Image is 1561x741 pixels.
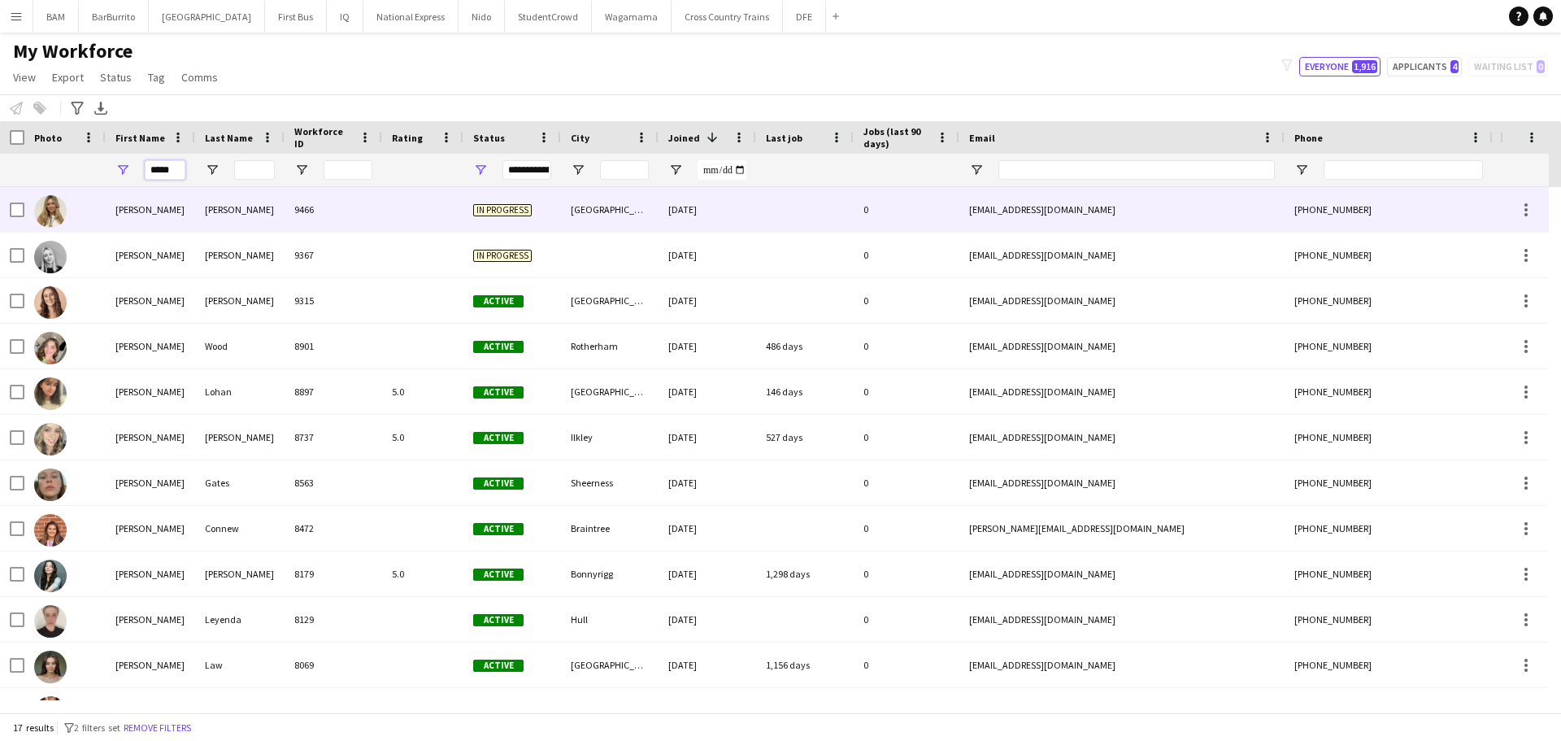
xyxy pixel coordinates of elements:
[74,721,120,734] span: 2 filters set
[1299,57,1381,76] button: Everyone1,916
[285,506,382,551] div: 8472
[148,70,165,85] span: Tag
[265,1,327,33] button: First Bus
[659,369,756,414] div: [DATE]
[459,1,505,33] button: Nido
[854,187,959,232] div: 0
[659,187,756,232] div: [DATE]
[195,506,285,551] div: Connew
[1352,60,1377,73] span: 1,916
[863,125,930,150] span: Jobs (last 90 days)
[659,233,756,277] div: [DATE]
[382,415,463,460] div: 5.0
[285,460,382,505] div: 8563
[195,187,285,232] div: [PERSON_NAME]
[592,1,672,33] button: Wagamama
[34,514,67,547] img: Katie Connew
[195,324,285,368] div: Wood
[561,324,659,368] div: Rotherham
[392,132,423,144] span: Rating
[959,460,1285,505] div: [EMAIL_ADDRESS][DOMAIN_NAME]
[382,551,463,596] div: 5.0
[756,688,854,733] div: 1,156 days
[854,369,959,414] div: 0
[34,195,67,228] img: Katie Wright
[561,278,659,323] div: [GEOGRAPHIC_DATA]
[145,160,185,180] input: First Name Filter Input
[106,551,195,596] div: [PERSON_NAME]
[473,660,524,672] span: Active
[106,369,195,414] div: [PERSON_NAME]
[1285,551,1493,596] div: [PHONE_NUMBER]
[100,70,132,85] span: Status
[756,551,854,596] div: 1,298 days
[571,163,585,177] button: Open Filter Menu
[561,597,659,642] div: Hull
[659,278,756,323] div: [DATE]
[141,67,172,88] a: Tag
[473,432,524,444] span: Active
[106,460,195,505] div: [PERSON_NAME]
[659,415,756,460] div: [DATE]
[181,70,218,85] span: Comms
[205,132,253,144] span: Last Name
[34,605,67,638] img: Katie Leyenda
[561,551,659,596] div: Bonnyrigg
[106,415,195,460] div: [PERSON_NAME]
[473,341,524,353] span: Active
[473,523,524,535] span: Active
[1294,163,1309,177] button: Open Filter Menu
[1387,57,1462,76] button: Applicants4
[93,67,138,88] a: Status
[854,688,959,733] div: 0
[106,688,195,733] div: [PERSON_NAME]
[969,163,984,177] button: Open Filter Menu
[854,460,959,505] div: 0
[854,643,959,687] div: 0
[115,163,130,177] button: Open Filter Menu
[473,569,524,581] span: Active
[854,551,959,596] div: 0
[285,688,382,733] div: 8064
[33,1,79,33] button: BAM
[854,278,959,323] div: 0
[79,1,149,33] button: BarBurrito
[195,369,285,414] div: Lohan
[473,477,524,490] span: Active
[106,324,195,368] div: [PERSON_NAME]
[959,233,1285,277] div: [EMAIL_ADDRESS][DOMAIN_NAME]
[1285,506,1493,551] div: [PHONE_NUMBER]
[959,688,1285,733] div: [PERSON_NAME][EMAIL_ADDRESS][DOMAIN_NAME]
[854,597,959,642] div: 0
[120,719,194,737] button: Remove filters
[561,460,659,505] div: Sheerness
[756,324,854,368] div: 486 days
[473,295,524,307] span: Active
[34,377,67,410] img: Katie Lohan
[473,163,488,177] button: Open Filter Menu
[854,506,959,551] div: 0
[195,278,285,323] div: [PERSON_NAME]
[969,132,995,144] span: Email
[46,67,90,88] a: Export
[34,423,67,455] img: Katie Thomas
[1285,460,1493,505] div: [PHONE_NUMBER]
[959,597,1285,642] div: [EMAIL_ADDRESS][DOMAIN_NAME]
[959,643,1285,687] div: [EMAIL_ADDRESS][DOMAIN_NAME]
[561,187,659,232] div: [GEOGRAPHIC_DATA]
[34,651,67,683] img: Katie Law
[34,332,67,364] img: Katie Wood
[659,688,756,733] div: [DATE]
[561,643,659,687] div: [GEOGRAPHIC_DATA]
[668,132,700,144] span: Joined
[195,233,285,277] div: [PERSON_NAME]
[1285,688,1493,733] div: [PHONE_NUMBER]
[205,163,220,177] button: Open Filter Menu
[959,369,1285,414] div: [EMAIL_ADDRESS][DOMAIN_NAME]
[1450,60,1459,73] span: 4
[1324,160,1483,180] input: Phone Filter Input
[959,551,1285,596] div: [EMAIL_ADDRESS][DOMAIN_NAME]
[1285,369,1493,414] div: [PHONE_NUMBER]
[285,369,382,414] div: 8897
[106,233,195,277] div: [PERSON_NAME]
